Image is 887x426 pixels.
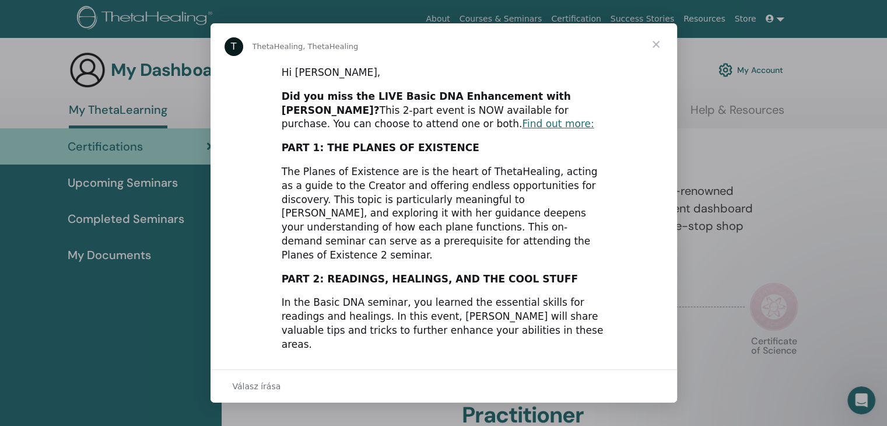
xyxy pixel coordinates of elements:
span: , ThetaHealing [303,42,358,51]
div: Beszélgetés megnyitása és válasz [211,369,677,403]
span: Válasz írása [233,379,281,394]
div: The Planes of Existence are is the heart of ThetaHealing, acting as a guide to the Creator and of... [282,165,606,263]
a: Find out more: [522,118,594,130]
span: Bezárás [635,23,677,65]
span: ThetaHealing [253,42,303,51]
b: PART 1: THE PLANES OF EXISTENCE [282,142,479,153]
div: Profile image for ThetaHealing [225,37,243,56]
div: This 2-part event is NOW available for purchase. You can choose to attend one or both. [282,90,606,131]
b: PART 2: READINGS, HEALINGS, AND THE COOL STUFF [282,273,578,285]
div: Hi [PERSON_NAME], [282,66,606,80]
div: In the Basic DNA seminar, you learned the essential skills for readings and healings. In this eve... [282,296,606,351]
b: Did you miss the LIVE Basic DNA Enhancement with [PERSON_NAME]? [282,90,571,116]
